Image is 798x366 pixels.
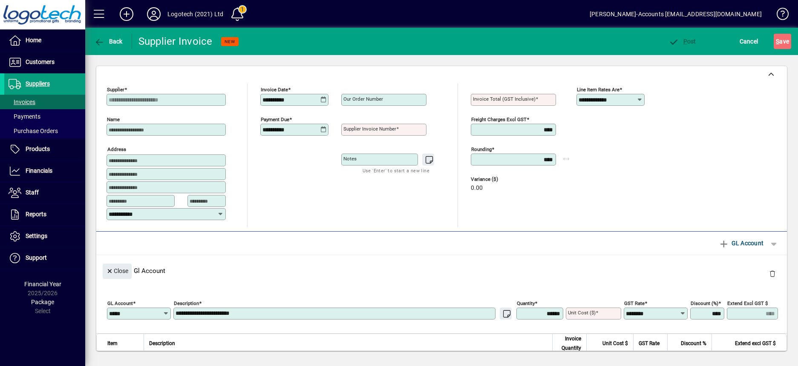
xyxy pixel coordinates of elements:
mat-hint: Use 'Enter' to start a new line [363,166,429,175]
mat-label: Description [174,300,199,306]
span: Close [106,264,128,278]
app-page-header-button: Close [101,267,134,274]
mat-label: Discount (%) [691,300,718,306]
span: Cancel [740,35,758,48]
mat-label: Extend excl GST $ [727,300,768,306]
a: Reports [4,204,85,225]
div: Supplier Invoice [138,35,213,48]
span: Settings [26,232,47,239]
a: Products [4,139,85,160]
span: Products [26,145,50,152]
span: P [683,38,687,45]
a: Payments [4,109,85,124]
span: S [776,38,779,45]
mat-label: GST rate [624,300,645,306]
mat-label: Line item rates are [577,87,619,93]
button: Post [666,34,698,49]
a: Settings [4,226,85,247]
span: Discount % [681,339,706,348]
div: [PERSON_NAME]-Accounts [EMAIL_ADDRESS][DOMAIN_NAME] [590,7,762,21]
app-page-header-button: Delete [762,270,783,277]
span: Unit Cost $ [602,339,628,348]
mat-label: Rounding [471,146,492,152]
span: Package [31,299,54,305]
span: ost [668,38,696,45]
mat-label: Invoice date [261,87,288,93]
mat-label: Invoice Total (GST inclusive) [473,96,536,102]
mat-label: Supplier [107,87,124,93]
span: Invoices [9,99,35,105]
span: Staff [26,189,39,196]
button: Profile [140,6,167,22]
button: Cancel [738,34,761,49]
a: Knowledge Base [770,2,787,29]
span: Invoice Quantity [558,334,581,353]
app-page-header-button: Back [85,34,132,49]
span: Suppliers [26,80,50,87]
button: Close [103,264,132,279]
span: Description [149,339,175,348]
span: Financials [26,167,52,174]
mat-label: Payment due [261,116,289,122]
span: Financial Year [24,281,61,288]
span: Home [26,37,41,44]
span: GST Rate [639,339,660,348]
a: Staff [4,182,85,203]
span: Customers [26,58,55,65]
button: Add [113,6,140,22]
span: Variance ($) [471,177,522,182]
span: Purchase Orders [9,128,58,134]
mat-label: Unit Cost ($) [568,310,596,316]
span: Back [94,38,123,45]
button: Back [92,34,125,49]
a: Customers [4,52,85,73]
span: Extend excl GST $ [735,339,776,348]
a: Invoices [4,95,85,109]
mat-label: GL Account [107,300,133,306]
mat-label: Quantity [517,300,535,306]
span: Item [107,339,118,348]
span: Payments [9,113,40,120]
a: Purchase Orders [4,124,85,138]
span: 0.00 [471,185,483,192]
mat-label: Our order number [343,96,383,102]
a: Support [4,247,85,269]
span: Support [26,254,47,261]
span: ave [776,35,789,48]
button: Save [774,34,791,49]
span: Reports [26,211,46,218]
div: Gl Account [96,255,787,286]
a: Home [4,30,85,51]
mat-label: Freight charges excl GST [471,116,527,122]
mat-label: Name [107,116,120,122]
mat-label: Supplier invoice number [343,126,396,132]
mat-label: Notes [343,156,357,162]
span: NEW [225,39,235,44]
div: Logotech (2021) Ltd [167,7,223,21]
button: Delete [762,264,783,284]
a: Financials [4,160,85,182]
